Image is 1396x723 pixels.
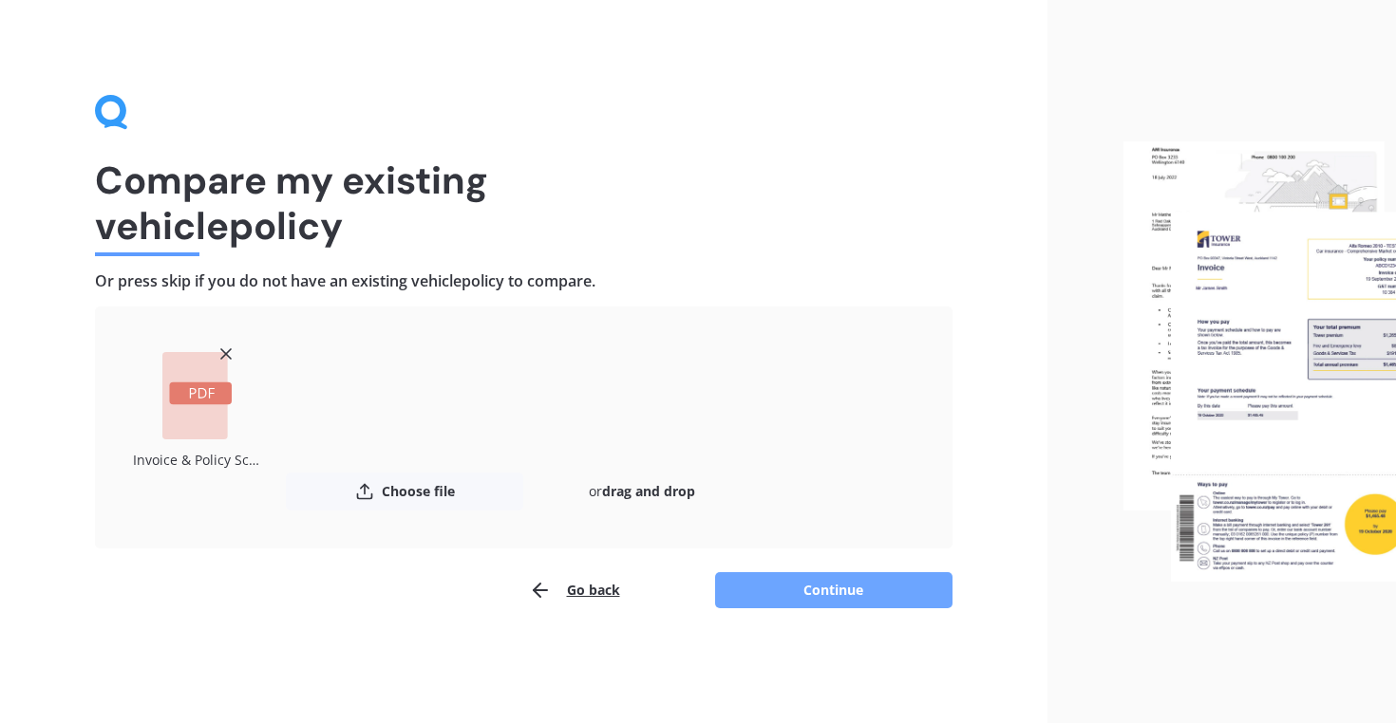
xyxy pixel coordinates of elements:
[95,271,953,291] h4: Or press skip if you do not have an existing vehicle policy to compare.
[286,473,523,510] button: Choose file
[602,482,695,500] b: drag and drop
[529,571,620,609] button: Go back
[95,158,953,249] h1: Compare my existing vehicle policy
[715,572,953,608] button: Continue
[133,447,261,473] div: Invoice & Policy Schedule - Isabella.pdf
[523,473,761,510] div: or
